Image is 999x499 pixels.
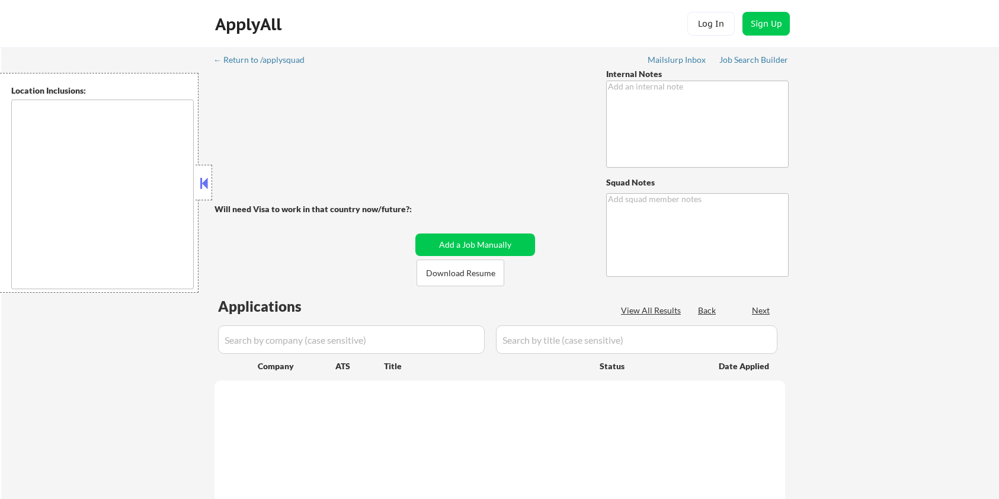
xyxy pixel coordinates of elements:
div: ATS [335,360,384,372]
strong: Will need Visa to work in that country now/future?: [214,204,412,214]
div: Back [698,305,717,316]
div: Job Search Builder [719,56,789,64]
div: View All Results [621,305,684,316]
div: Squad Notes [606,177,789,188]
div: Date Applied [719,360,771,372]
div: Status [600,355,702,376]
input: Search by company (case sensitive) [218,325,485,354]
input: Search by title (case sensitive) [496,325,777,354]
div: Location Inclusions: [11,85,194,97]
div: Title [384,360,588,372]
div: Company [258,360,335,372]
div: Next [752,305,771,316]
div: Applications [218,299,335,314]
button: Sign Up [742,12,790,36]
button: Log In [687,12,735,36]
div: Mailslurp Inbox [648,56,707,64]
a: ← Return to /applysquad [213,55,316,67]
div: Internal Notes [606,68,789,80]
div: ApplyAll [215,14,285,34]
div: ← Return to /applysquad [213,56,316,64]
button: Download Resume [417,260,504,286]
button: Add a Job Manually [415,233,535,256]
